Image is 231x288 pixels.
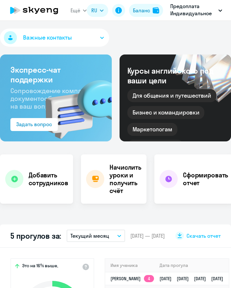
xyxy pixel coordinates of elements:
img: bg-img [36,68,112,141]
h4: Сформировать отчет [183,171,228,187]
button: RU [87,4,108,17]
span: Сопровождение компании + документооборот. Ответим на ваш вопрос за 5 минут! [10,87,98,110]
div: Баланс [133,7,150,14]
span: Ещё [71,7,80,14]
span: [DATE] — [DATE] [130,232,165,239]
h3: Экспресс-чат поддержки [10,65,101,84]
app-skyeng-badge: 4 [144,275,154,282]
h2: 5 прогулов за: [10,231,61,241]
button: Балансbalance [129,4,163,17]
th: Имя ученика [105,259,154,272]
span: Скачать отчет [186,232,221,239]
a: [PERSON_NAME]4 [110,276,154,282]
th: Дата прогула [154,259,229,272]
span: Это на 16% выше, [22,263,58,270]
div: Курсы английского под ваши цели [127,66,224,85]
img: balance [153,7,159,14]
p: Предоплата Индивидуальное обучение, ДМТ ООО [170,3,216,18]
div: Бизнес и командировки [127,106,205,119]
p: Текущий месяц [71,232,109,239]
div: Маркетологам [127,123,177,136]
div: Для общения и путешествий [127,89,217,102]
span: Важные контакты [23,34,72,42]
span: RU [91,7,97,14]
h4: Добавить сотрудников [29,171,68,187]
a: [DATE][DATE][DATE][DATE] [160,276,228,282]
button: Текущий месяц [67,230,125,242]
button: Задать вопрос [10,118,58,131]
button: Ещё [71,4,87,17]
button: Предоплата Индивидуальное обучение, ДМТ ООО [167,3,225,18]
h4: Начислить уроки и получить счёт [109,163,141,195]
div: IT-специалистам [127,140,183,153]
div: Задать вопрос [16,121,52,128]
